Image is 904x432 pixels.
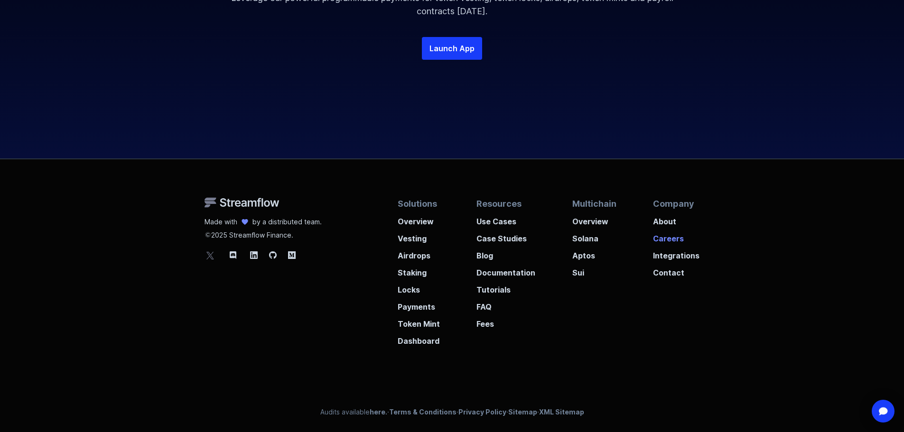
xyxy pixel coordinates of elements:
p: Audits available · · · · [320,407,584,417]
p: 2025 Streamflow Finance. [205,227,322,240]
a: Sui [572,261,616,278]
p: Company [653,197,699,210]
p: Multichain [572,197,616,210]
a: XML Sitemap [539,408,584,416]
a: Blog [476,244,535,261]
a: Careers [653,227,699,244]
a: Contact [653,261,699,278]
a: Solana [572,227,616,244]
img: Streamflow Logo [205,197,280,208]
a: Dashboard [398,330,440,347]
p: by a distributed team. [252,217,322,227]
a: Overview [572,210,616,227]
a: here. [370,408,387,416]
a: Use Cases [476,210,535,227]
a: Sitemap [508,408,537,416]
a: Overview [398,210,440,227]
p: Made with [205,217,237,227]
a: Fees [476,313,535,330]
a: Launch App [422,37,482,60]
a: Case Studies [476,227,535,244]
a: Aptos [572,244,616,261]
a: Terms & Conditions [389,408,457,416]
a: Airdrops [398,244,440,261]
a: Staking [398,261,440,278]
a: Vesting [398,227,440,244]
a: Documentation [476,261,535,278]
p: Solutions [398,197,440,210]
a: Token Mint [398,313,440,330]
a: Integrations [653,244,699,261]
a: Locks [398,278,440,295]
div: Open Intercom Messenger [872,400,895,423]
a: Payments [398,295,440,313]
a: Privacy Policy [458,408,506,416]
a: About [653,210,699,227]
a: FAQ [476,295,535,313]
p: Resources [476,197,535,210]
a: Tutorials [476,278,535,295]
